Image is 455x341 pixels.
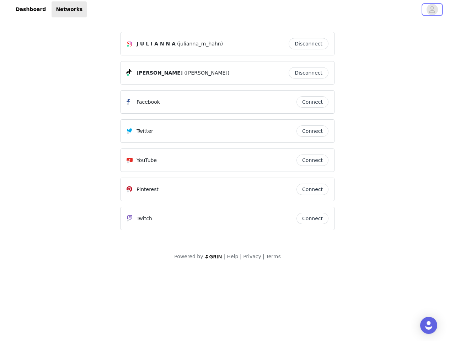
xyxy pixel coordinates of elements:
span: [PERSON_NAME] [136,69,183,77]
p: Pinterest [136,186,159,193]
img: Instagram Icon [127,41,132,47]
button: Connect [296,125,328,137]
div: Open Intercom Messenger [420,317,437,334]
span: J U L I A N N A [136,40,176,48]
div: avatar [429,4,435,15]
a: Terms [266,254,280,259]
p: Twitter [136,128,153,135]
span: | [224,254,226,259]
img: logo [205,254,223,259]
button: Disconnect [289,67,328,79]
span: ([PERSON_NAME]) [184,69,229,77]
a: Help [227,254,239,259]
button: Connect [296,155,328,166]
p: Facebook [136,98,160,106]
button: Disconnect [289,38,328,49]
p: YouTube [136,157,157,164]
span: | [263,254,264,259]
button: Connect [296,213,328,224]
span: Powered by [174,254,203,259]
span: | [240,254,242,259]
span: (julianna_m_hahn) [177,40,223,48]
a: Networks [52,1,87,17]
button: Connect [296,96,328,108]
p: Twitch [136,215,152,222]
a: Privacy [243,254,261,259]
a: Dashboard [11,1,50,17]
button: Connect [296,184,328,195]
